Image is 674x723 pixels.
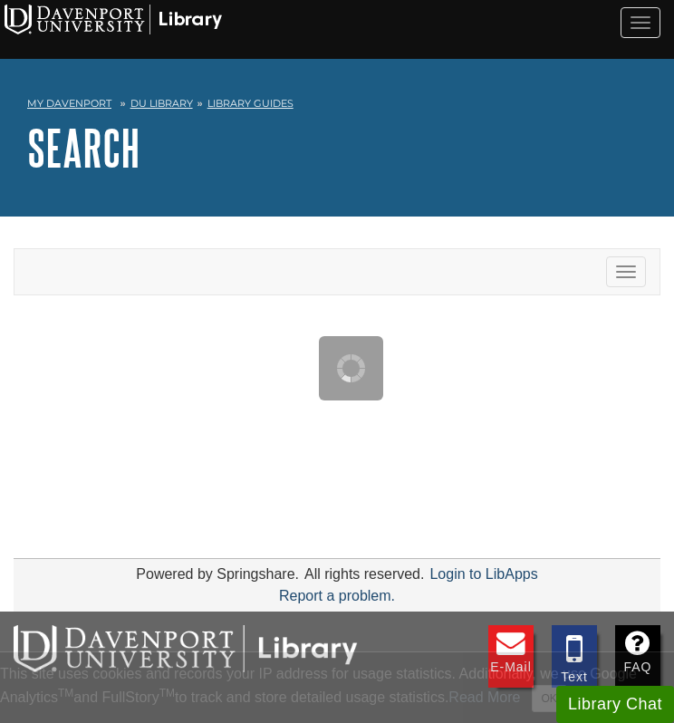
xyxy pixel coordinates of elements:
[337,354,365,382] img: Working...
[5,5,222,34] img: Davenport University Logo
[556,686,674,723] button: Library Chat
[27,92,647,120] nav: breadcrumb
[27,120,647,175] h1: Search
[130,97,193,110] a: DU Library
[58,687,73,699] sup: TM
[448,689,520,705] a: Read More
[488,625,534,688] a: E-mail
[615,625,660,688] a: FAQ
[27,96,111,111] a: My Davenport
[552,625,597,688] a: Text
[207,97,294,110] a: Library Guides
[302,566,428,582] div: All rights reserved.
[133,566,302,582] div: Powered by Springshare.
[429,566,537,582] a: Login to LibApps
[14,625,358,672] img: DU Libraries
[279,588,395,603] a: Report a problem.
[159,687,175,699] sup: TM
[532,685,567,712] button: Close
